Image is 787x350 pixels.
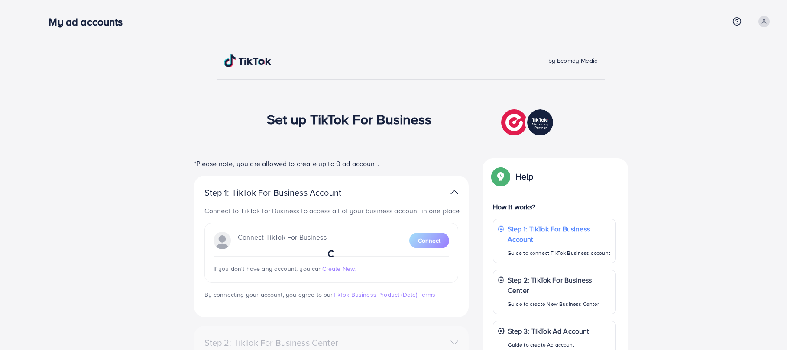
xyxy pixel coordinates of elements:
[508,340,589,350] p: Guide to create Ad account
[515,171,534,182] p: Help
[204,187,369,198] p: Step 1: TikTok For Business Account
[194,158,469,169] p: *Please note, you are allowed to create up to 0 ad account.
[450,186,458,199] img: TikTok partner
[508,275,611,295] p: Step 2: TikTok For Business Center
[224,54,272,67] img: TikTok
[501,107,555,138] img: TikTok partner
[493,169,508,184] img: Popup guide
[508,299,611,309] p: Guide to create New Business Center
[548,56,598,65] span: by Ecomdy Media
[508,248,611,258] p: Guide to connect TikTok Business account
[493,202,616,212] p: How it works?
[49,16,130,28] h3: My ad accounts
[508,224,611,244] p: Step 1: TikTok For Business Account
[267,111,432,127] h1: Set up TikTok For Business
[508,326,589,336] p: Step 3: TikTok Ad Account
